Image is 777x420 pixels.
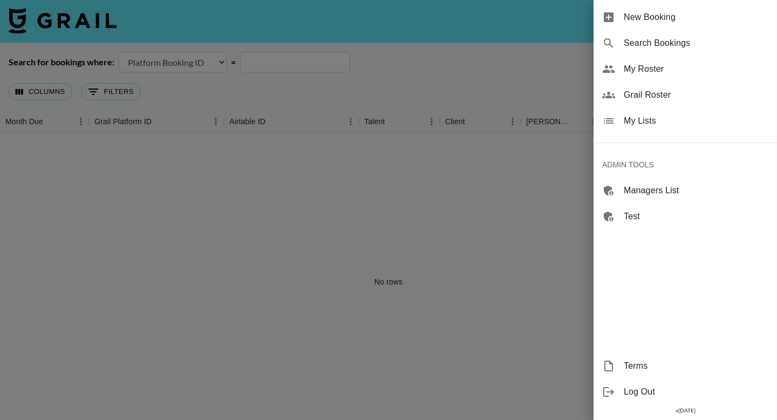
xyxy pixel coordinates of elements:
span: Log Out [624,385,768,398]
span: Terms [624,360,768,372]
span: Grail Roster [624,89,768,101]
div: Terms [594,353,777,379]
div: My Roster [594,56,777,82]
div: Test [594,204,777,229]
span: My Lists [624,114,768,127]
div: ADMIN TOOLS [594,152,777,178]
span: Managers List [624,184,768,197]
div: My Lists [594,108,777,134]
span: New Booking [624,11,768,24]
span: Test [624,210,768,223]
div: Grail Roster [594,82,777,108]
div: Search Bookings [594,30,777,56]
div: Managers List [594,178,777,204]
div: Log Out [594,379,777,405]
div: v [DATE] [594,405,777,416]
span: Search Bookings [624,37,768,50]
div: New Booking [594,4,777,30]
span: My Roster [624,63,768,76]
